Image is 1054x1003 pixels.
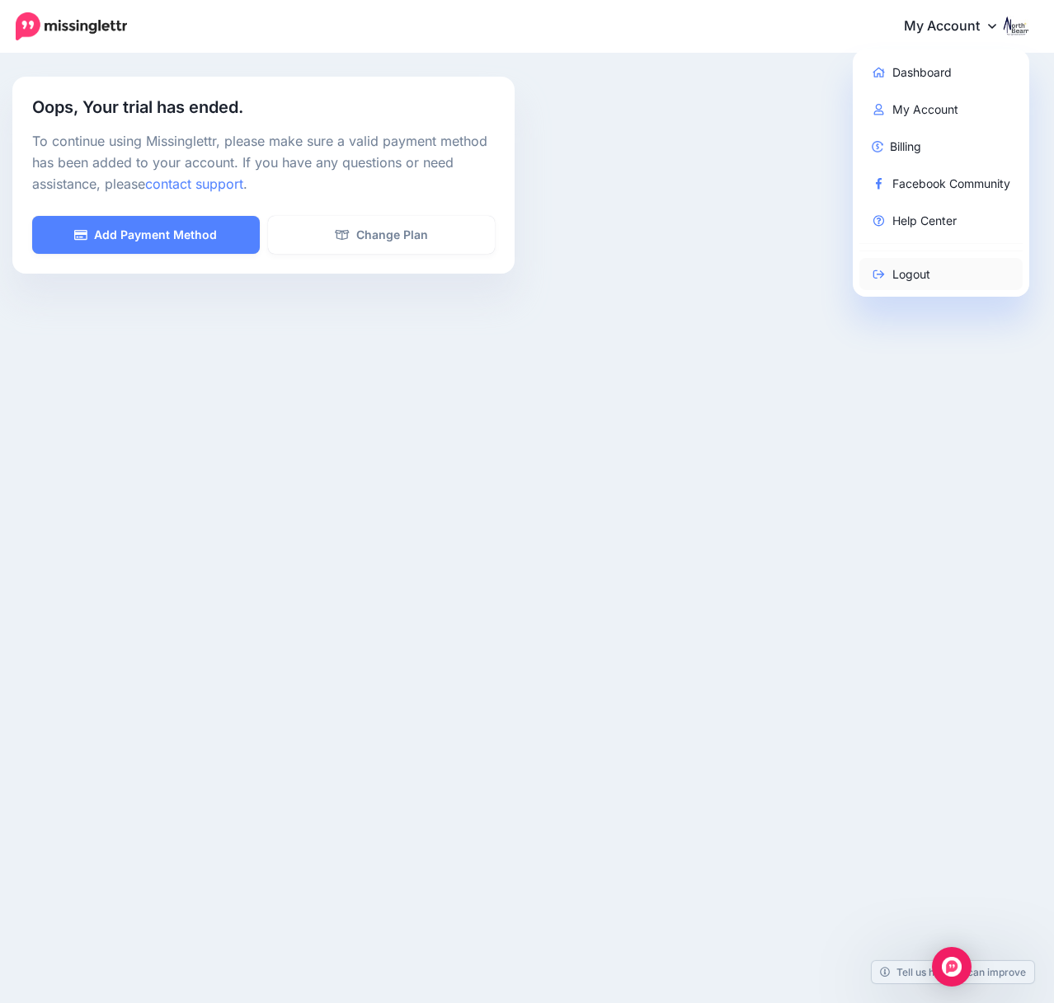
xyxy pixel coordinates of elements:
div: Open Intercom Messenger [932,947,972,987]
img: Missinglettr [16,12,127,40]
a: Facebook Community [859,167,1023,199]
p: To continue using Missinglettr, please make sure a valid payment method has been added to your ac... [32,131,495,195]
div: My Account [853,49,1030,297]
a: Dashboard [859,56,1023,88]
a: Tell us how we can improve [872,961,1034,983]
a: contact support [145,176,243,192]
a: Help Center [859,204,1023,237]
a: My Account [887,7,1029,47]
img: revenue-blue.png [872,141,883,152]
a: My Account [859,93,1023,125]
h3: Oops, Your trial has ended. [32,96,495,119]
a: Logout [859,258,1023,290]
a: Change Plan [268,216,496,254]
a: Billing [859,130,1023,162]
a: Add Payment Method [32,216,260,254]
